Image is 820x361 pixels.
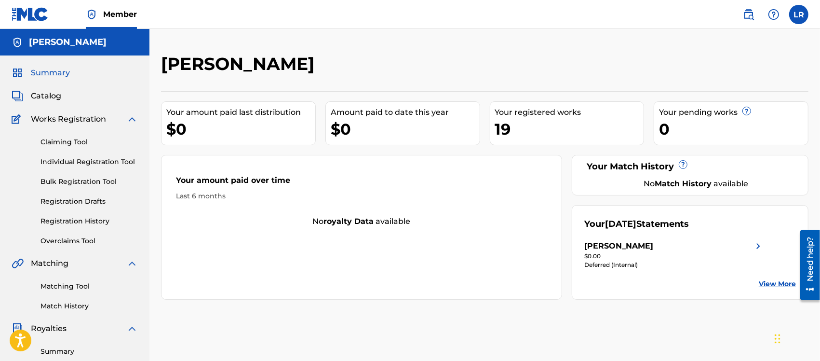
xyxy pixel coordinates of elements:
span: [DATE] [605,219,636,229]
div: $0.00 [584,252,764,261]
div: Amount paid to date this year [331,107,480,118]
div: Your Statements [584,218,689,231]
span: Royalties [31,323,67,334]
img: expand [126,323,138,334]
img: help [768,9,780,20]
img: right chevron icon [753,240,764,252]
img: Top Rightsholder [86,9,97,20]
span: Summary [31,67,70,79]
div: No available [596,178,796,190]
strong: royalty data [323,217,374,226]
img: search [743,9,754,20]
a: Registration Drafts [40,196,138,207]
img: expand [126,258,138,269]
img: Works Registration [12,113,24,125]
a: Claiming Tool [40,137,138,147]
div: Widget de chat [772,315,820,361]
img: Accounts [12,37,23,48]
h5: Luciano Rodriguez [29,37,107,48]
div: $0 [166,118,315,140]
a: View More [759,279,796,289]
img: Catalog [12,90,23,102]
img: expand [126,113,138,125]
div: Your amount paid last distribution [166,107,315,118]
span: Member [103,9,137,20]
img: Royalties [12,323,23,334]
div: Arrastrar [775,324,780,353]
span: ? [743,107,751,115]
iframe: Resource Center [793,226,820,304]
span: Works Registration [31,113,106,125]
img: Matching [12,258,24,269]
strong: Match History [655,179,712,188]
img: Summary [12,67,23,79]
a: Match History [40,301,138,311]
div: Your registered works [495,107,644,118]
div: 19 [495,118,644,140]
div: Help [764,5,783,24]
h2: [PERSON_NAME] [161,53,319,75]
a: [PERSON_NAME]right chevron icon$0.00Deferred (Internal) [584,240,764,269]
a: CatalogCatalog [12,90,61,102]
a: Individual Registration Tool [40,157,138,167]
div: No available [161,216,562,227]
div: [PERSON_NAME] [584,240,653,252]
span: ? [679,161,687,168]
a: Overclaims Tool [40,236,138,246]
span: Catalog [31,90,61,102]
div: Last 6 months [176,191,547,201]
span: Matching [31,258,68,269]
a: SummarySummary [12,67,70,79]
div: $0 [331,118,480,140]
a: Registration History [40,216,138,226]
div: Your Match History [584,160,796,173]
a: Public Search [739,5,758,24]
iframe: Chat Widget [772,315,820,361]
div: Deferred (Internal) [584,261,764,269]
div: 0 [659,118,808,140]
a: Summary [40,347,138,357]
div: Your amount paid over time [176,175,547,191]
a: Bulk Registration Tool [40,177,138,187]
a: Matching Tool [40,281,138,292]
div: Your pending works [659,107,808,118]
img: MLC Logo [12,7,49,21]
div: User Menu [789,5,808,24]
